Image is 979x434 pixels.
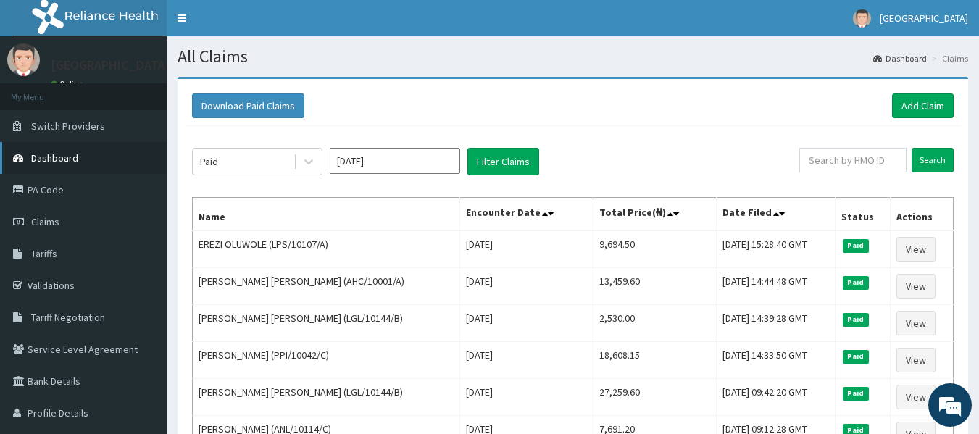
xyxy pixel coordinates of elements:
th: Name [193,198,460,231]
td: 27,259.60 [593,379,716,416]
a: View [896,274,936,299]
img: User Image [853,9,871,28]
input: Select Month and Year [330,148,460,174]
td: [DATE] [459,305,593,342]
td: [DATE] [459,342,593,379]
td: EREZI OLUWOLE (LPS/10107/A) [193,230,460,268]
span: Tariffs [31,247,57,260]
span: Paid [843,313,869,326]
li: Claims [928,52,968,64]
td: 9,694.50 [593,230,716,268]
th: Status [836,198,891,231]
h1: All Claims [178,47,968,66]
td: 18,608.15 [593,342,716,379]
td: [DATE] 14:33:50 GMT [716,342,835,379]
td: [DATE] 14:44:48 GMT [716,268,835,305]
textarea: Type your message and hit 'Enter' [7,284,276,335]
img: d_794563401_company_1708531726252_794563401 [27,72,59,109]
a: View [896,237,936,262]
span: Switch Providers [31,120,105,133]
th: Total Price(₦) [593,198,716,231]
span: Paid [843,350,869,363]
td: [DATE] [459,230,593,268]
a: Dashboard [873,52,927,64]
td: 2,530.00 [593,305,716,342]
td: [DATE] 15:28:40 GMT [716,230,835,268]
th: Encounter Date [459,198,593,231]
a: Online [51,79,86,89]
button: Download Paid Claims [192,93,304,118]
td: [PERSON_NAME] (PPI/10042/C) [193,342,460,379]
td: [DATE] 09:42:20 GMT [716,379,835,416]
span: Paid [843,276,869,289]
span: Paid [843,387,869,400]
a: Add Claim [892,93,954,118]
div: Paid [200,154,218,169]
input: Search [912,148,954,172]
span: Claims [31,215,59,228]
td: [PERSON_NAME] [PERSON_NAME] (AHC/10001/A) [193,268,460,305]
a: View [896,348,936,372]
span: Tariff Negotiation [31,311,105,324]
td: [DATE] [459,268,593,305]
td: [DATE] 14:39:28 GMT [716,305,835,342]
span: Dashboard [31,151,78,164]
span: We're online! [84,127,200,273]
div: Chat with us now [75,81,243,100]
button: Filter Claims [467,148,539,175]
td: [DATE] [459,379,593,416]
input: Search by HMO ID [799,148,907,172]
img: User Image [7,43,40,76]
th: Actions [890,198,953,231]
a: View [896,311,936,335]
td: [PERSON_NAME] [PERSON_NAME] (LGL/10144/B) [193,305,460,342]
td: 13,459.60 [593,268,716,305]
p: [GEOGRAPHIC_DATA] [51,59,170,72]
div: Minimize live chat window [238,7,272,42]
a: View [896,385,936,409]
td: [PERSON_NAME] [PERSON_NAME] (LGL/10144/B) [193,379,460,416]
th: Date Filed [716,198,835,231]
span: [GEOGRAPHIC_DATA] [880,12,968,25]
span: Paid [843,239,869,252]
